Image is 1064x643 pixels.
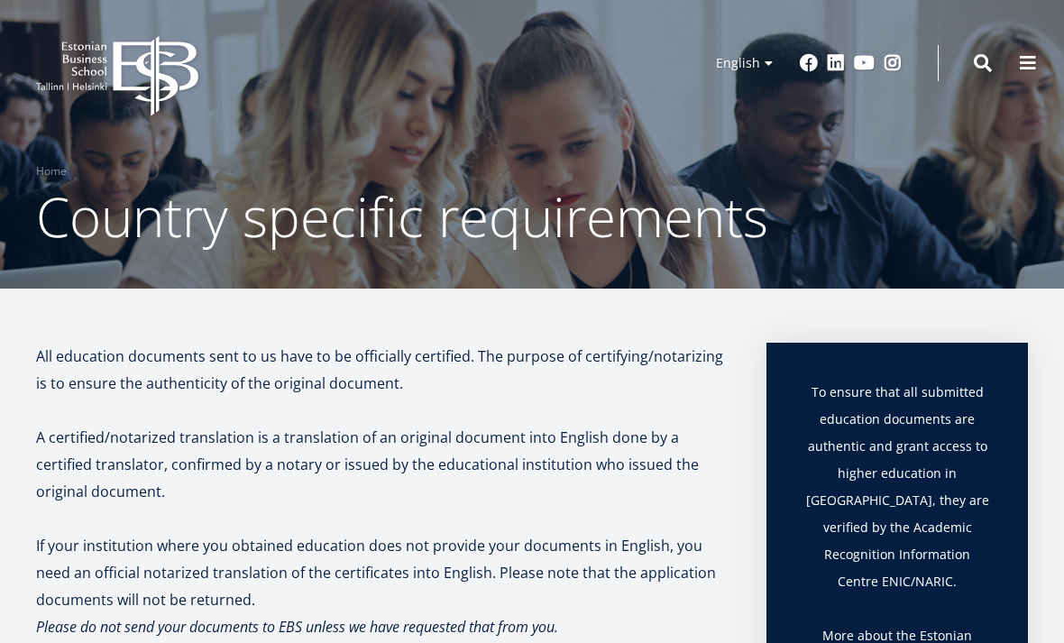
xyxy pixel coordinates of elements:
[36,424,730,505] p: A certified/notarized translation is a translation of an original document into English done by a...
[803,379,992,622] p: To ensure that all submitted education documents are authentic and grant access to higher educati...
[827,54,845,72] a: Linkedin
[884,54,902,72] a: Instagram
[36,532,730,613] p: If your institution where you obtained education does not provide your documents in English, you ...
[854,54,875,72] a: Youtube
[36,343,730,397] p: All education documents sent to us have to be officially certified. The purpose of certifying/not...
[36,179,768,253] span: Country specific requirements
[800,54,818,72] a: Facebook
[36,162,67,180] a: Home
[36,617,558,637] em: Please do not send your documents to EBS unless we have requested that from you.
